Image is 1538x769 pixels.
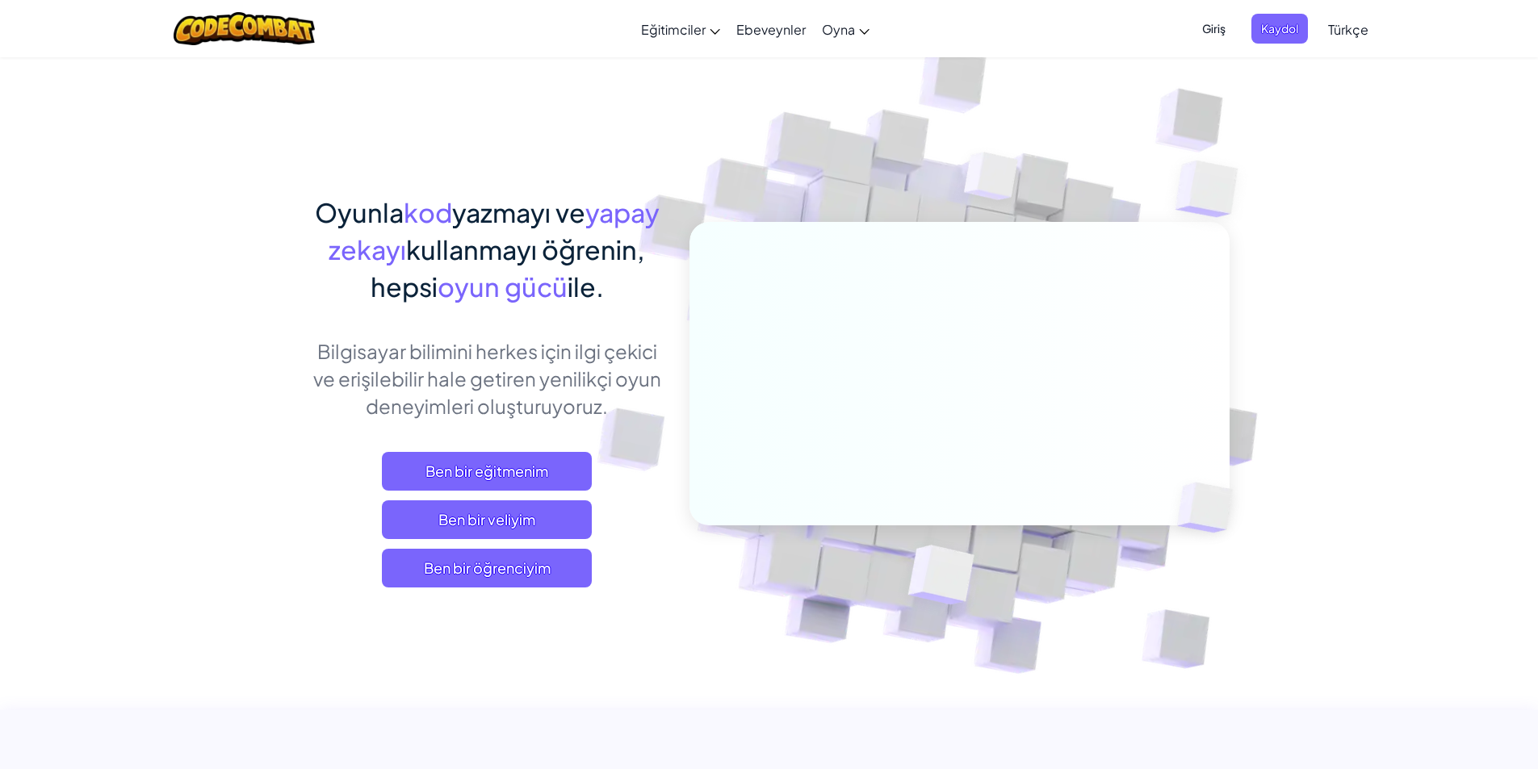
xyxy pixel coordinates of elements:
a: Ebeveynler [728,7,814,51]
img: Overlap cubes [1143,121,1283,257]
span: oyun gücü [438,270,568,303]
img: CodeCombat logo [174,12,315,45]
span: Eğitimciler [641,21,706,38]
span: yazmayı ve [452,196,585,228]
span: kod [404,196,452,228]
span: Türkçe [1328,21,1368,38]
a: Oyna [814,7,878,51]
span: Oyunla [315,196,404,228]
p: Bilgisayar bilimini herkes için ilgi çekici ve erişilebilir hale getiren yenilikçi oyun deneyimle... [309,337,665,420]
a: Ben bir veliyim [382,500,592,539]
a: Türkçe [1320,7,1377,51]
a: Eğitimciler [633,7,728,51]
img: Overlap cubes [933,120,1050,240]
img: Overlap cubes [1150,449,1271,566]
span: ile. [568,270,604,303]
button: Kaydol [1251,14,1308,44]
a: Ben bir eğitmenim [382,452,592,491]
span: Oyna [822,21,855,38]
button: Ben bir öğrenciyim [382,549,592,587]
span: kullanmayı öğrenin, hepsi [371,233,646,303]
button: Giriş [1192,14,1235,44]
img: Overlap cubes [868,511,1012,645]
